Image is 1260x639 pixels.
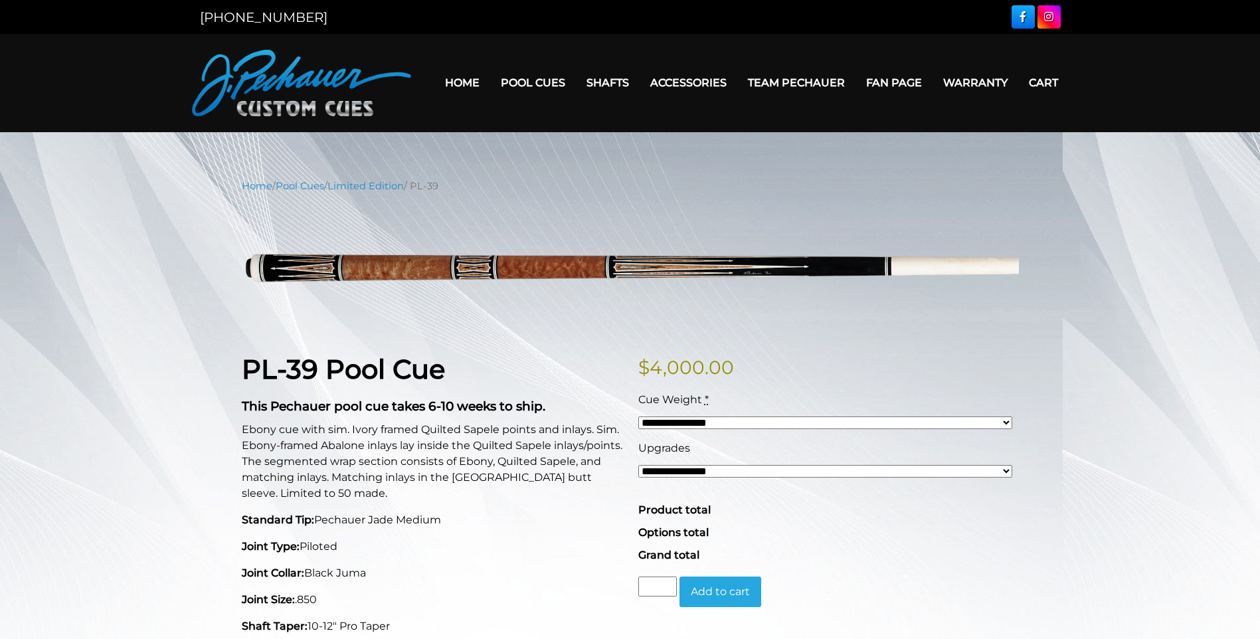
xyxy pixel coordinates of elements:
span: Product total [638,503,711,516]
p: 10-12" Pro Taper [242,618,622,634]
button: Add to cart [679,577,761,607]
strong: This Pechauer pool cue takes 6-10 weeks to ship. [242,399,545,414]
strong: Shaft Taper: [242,620,308,632]
img: Pechauer Custom Cues [192,50,411,116]
strong: PL-39 Pool Cue [242,353,445,385]
span: Cue Weight [638,393,702,406]
a: Fan Page [855,66,933,100]
p: Pechauer Jade Medium [242,512,622,528]
a: Pool Cues [490,66,576,100]
p: Ebony cue with sim. Ivory framed Quilted Sapele points and inlays. Sim. Ebony-framed Abalone inla... [242,422,622,502]
a: Warranty [933,66,1018,100]
strong: Standard Tip: [242,513,314,526]
a: Pool Cues [276,180,324,192]
strong: Joint Type: [242,540,300,553]
p: Black Juma [242,565,622,581]
a: Shafts [576,66,640,100]
input: Product quantity [638,577,677,596]
span: $ [638,356,650,379]
img: pl-39.png [242,203,1019,333]
a: Home [242,180,272,192]
strong: Joint Size: [242,593,295,606]
nav: Breadcrumb [242,179,1019,193]
span: Options total [638,526,709,539]
a: Home [434,66,490,100]
p: .850 [242,592,622,608]
a: Limited Edition [327,180,404,192]
a: Cart [1018,66,1069,100]
a: Accessories [640,66,737,100]
span: Grand total [638,549,699,561]
a: [PHONE_NUMBER] [200,9,327,25]
bdi: 4,000.00 [638,356,734,379]
p: Piloted [242,539,622,555]
strong: Joint Collar: [242,567,304,579]
abbr: required [705,393,709,406]
span: Upgrades [638,442,690,454]
a: Team Pechauer [737,66,855,100]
